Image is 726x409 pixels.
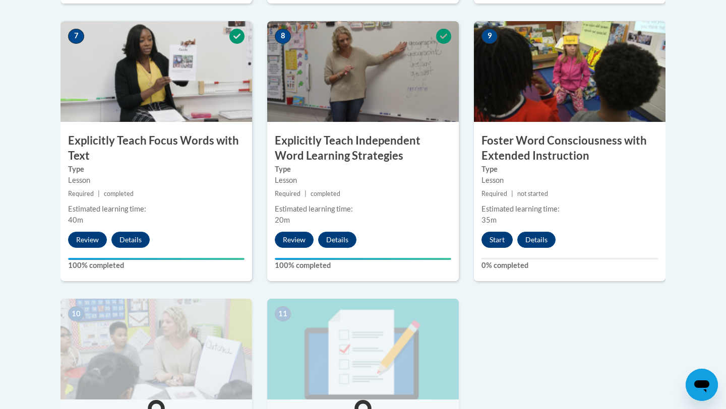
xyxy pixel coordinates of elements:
[481,175,658,186] div: Lesson
[60,21,252,122] img: Course Image
[98,190,100,197] span: |
[481,29,498,44] span: 9
[68,258,245,260] div: Your progress
[68,216,83,224] span: 40m
[104,190,134,197] span: completed
[68,29,84,44] span: 7
[275,258,451,260] div: Your progress
[267,21,459,122] img: Course Image
[267,299,459,399] img: Course Image
[275,175,451,186] div: Lesson
[60,299,252,399] img: Course Image
[68,232,107,248] button: Review
[481,260,658,271] label: 0% completed
[111,232,150,248] button: Details
[474,133,665,164] h3: Foster Word Consciousness with Extended Instruction
[481,232,513,248] button: Start
[68,306,84,321] span: 10
[68,164,245,175] label: Type
[275,29,291,44] span: 8
[275,203,451,215] div: Estimated learning time:
[305,190,307,197] span: |
[318,232,356,248] button: Details
[481,190,507,197] span: Required
[311,190,340,197] span: completed
[68,175,245,186] div: Lesson
[68,260,245,271] label: 100% completed
[275,216,290,224] span: 20m
[481,216,497,224] span: 35m
[267,133,459,164] h3: Explicitly Teach Independent Word Learning Strategies
[275,306,291,321] span: 11
[474,21,665,122] img: Course Image
[511,190,513,197] span: |
[68,190,94,197] span: Required
[275,164,451,175] label: Type
[686,369,718,401] iframe: Button to launch messaging window
[517,232,556,248] button: Details
[517,190,548,197] span: not started
[275,190,300,197] span: Required
[60,133,252,164] h3: Explicitly Teach Focus Words with Text
[275,232,314,248] button: Review
[68,203,245,215] div: Estimated learning time:
[481,203,658,215] div: Estimated learning time:
[481,164,658,175] label: Type
[275,260,451,271] label: 100% completed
